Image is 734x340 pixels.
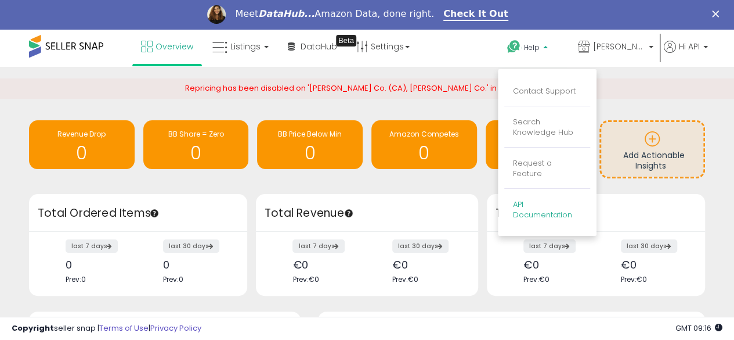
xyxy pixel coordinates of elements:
[163,259,227,271] div: 0
[163,239,219,253] label: last 30 days
[348,29,418,64] a: Settings
[278,129,342,139] span: BB Price Below Min
[263,144,357,163] h1: 0
[507,40,521,54] i: Get Help
[230,41,261,52] span: Listings
[38,205,238,221] h3: Total Ordered Items
[392,259,458,271] div: €0
[149,144,243,163] h1: 0
[292,259,358,271] div: €0
[569,29,662,67] a: [PERSON_NAME] Co. (FR)
[498,31,567,67] a: Help
[664,41,708,67] a: Hi API
[57,129,106,139] span: Revenue Drop
[292,239,345,253] label: last 7 days
[496,205,696,221] h3: Total Profit
[621,274,647,284] span: Prev: €0
[392,274,418,284] span: Prev: €0
[12,323,54,334] strong: Copyright
[523,259,587,271] div: €0
[344,208,354,219] div: Tooltip anchor
[371,120,477,169] a: Amazon Competes 0
[486,120,591,169] a: No Competitors 0
[491,144,585,163] h1: 0
[207,5,226,24] img: Profile image for Georgie
[66,259,129,271] div: 0
[258,8,314,19] i: DataHub...
[621,259,685,271] div: €0
[712,10,724,17] div: Close
[389,129,458,139] span: Amazon Competes
[679,41,700,52] span: Hi API
[593,41,645,52] span: [PERSON_NAME] Co. (FR)
[336,35,356,46] div: Tooltip anchor
[513,116,573,138] a: Search Knowledge Hub
[513,199,572,221] a: API Documentation
[29,120,135,169] a: Revenue Drop 0
[235,8,434,20] div: Meet Amazon Data, done right.
[601,122,703,177] a: Add Actionable Insights
[150,323,201,334] a: Privacy Policy
[265,205,469,221] h3: Total Revenue
[185,83,549,94] span: Repricing has been disabled on '[PERSON_NAME] Co. (CA), [PERSON_NAME] Co.' in store settings
[168,129,223,139] span: BB Share = Zero
[149,208,160,219] div: Tooltip anchor
[443,8,508,21] a: Check It Out
[132,29,202,64] a: Overview
[623,149,685,171] span: Add Actionable Insights
[156,41,193,52] span: Overview
[257,120,363,169] a: BB Price Below Min 0
[524,42,540,52] span: Help
[523,239,576,253] label: last 7 days
[675,323,722,334] span: 2025-09-10 09:16 GMT
[279,29,346,64] a: DataHub
[204,29,277,64] a: Listings
[12,323,201,334] div: seller snap | |
[301,41,337,52] span: DataHub
[621,239,677,253] label: last 30 days
[66,274,86,284] span: Prev: 0
[523,274,549,284] span: Prev: €0
[513,158,552,180] a: Request a Feature
[377,144,471,163] h1: 0
[513,85,576,96] a: Contact Support
[35,144,129,163] h1: 0
[292,274,319,284] span: Prev: €0
[392,239,449,253] label: last 30 days
[143,120,249,169] a: BB Share = Zero 0
[66,239,118,253] label: last 7 days
[163,274,183,284] span: Prev: 0
[99,323,149,334] a: Terms of Use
